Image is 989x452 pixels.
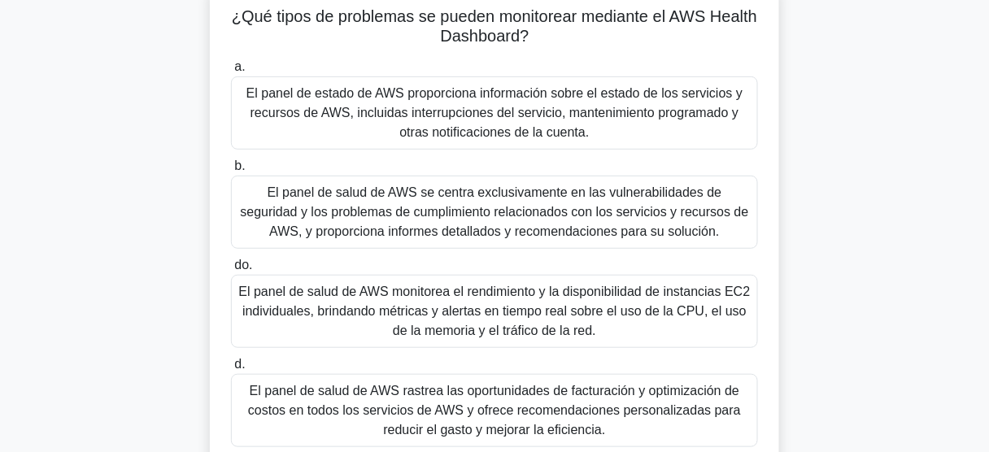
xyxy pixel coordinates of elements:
[234,258,252,272] font: do.
[248,384,741,437] font: El panel de salud de AWS rastrea las oportunidades de facturación y optimización de costos en tod...
[232,7,757,45] font: ¿Qué tipos de problemas se pueden monitorear mediante el AWS Health Dashboard?
[234,357,245,371] font: d.
[240,185,748,238] font: El panel de salud de AWS se centra exclusivamente en las vulnerabilidades de seguridad y los prob...
[246,86,743,139] font: El panel de estado de AWS proporciona información sobre el estado de los servicios y recursos de ...
[238,285,750,337] font: El panel de salud de AWS monitorea el rendimiento y la disponibilidad de instancias EC2 individua...
[234,159,245,172] font: b.
[234,59,245,73] font: a.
